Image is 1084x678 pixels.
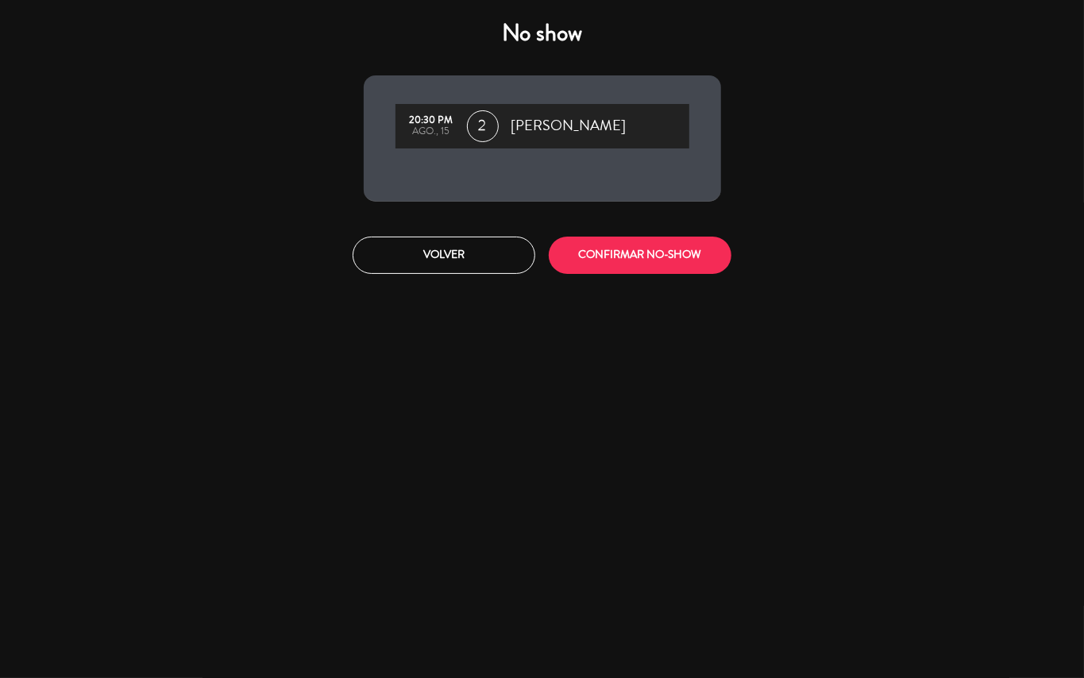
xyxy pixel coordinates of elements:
div: ago., 15 [403,126,459,137]
span: [PERSON_NAME] [511,114,627,138]
button: Volver [353,237,535,274]
h4: No show [364,19,721,48]
div: 20:30 PM [403,115,459,126]
span: 2 [467,110,499,142]
button: CONFIRMAR NO-SHOW [549,237,731,274]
